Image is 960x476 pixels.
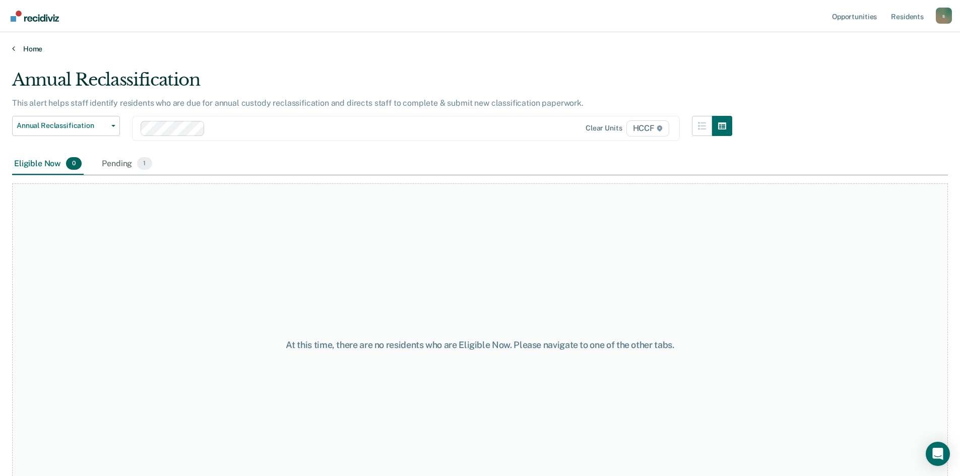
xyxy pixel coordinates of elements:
[66,157,82,170] span: 0
[246,339,714,351] div: At this time, there are no residents who are Eligible Now. Please navigate to one of the other tabs.
[936,8,952,24] div: s
[12,44,948,53] a: Home
[100,153,154,175] div: Pending1
[12,70,732,98] div: Annual Reclassification
[626,120,669,137] span: HCCF
[586,124,622,132] div: Clear units
[17,121,107,130] span: Annual Reclassification
[137,157,152,170] span: 1
[926,442,950,466] div: Open Intercom Messenger
[936,8,952,24] button: Profile dropdown button
[12,98,584,108] p: This alert helps staff identify residents who are due for annual custody reclassification and dir...
[11,11,59,22] img: Recidiviz
[12,153,84,175] div: Eligible Now0
[12,116,120,136] button: Annual Reclassification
